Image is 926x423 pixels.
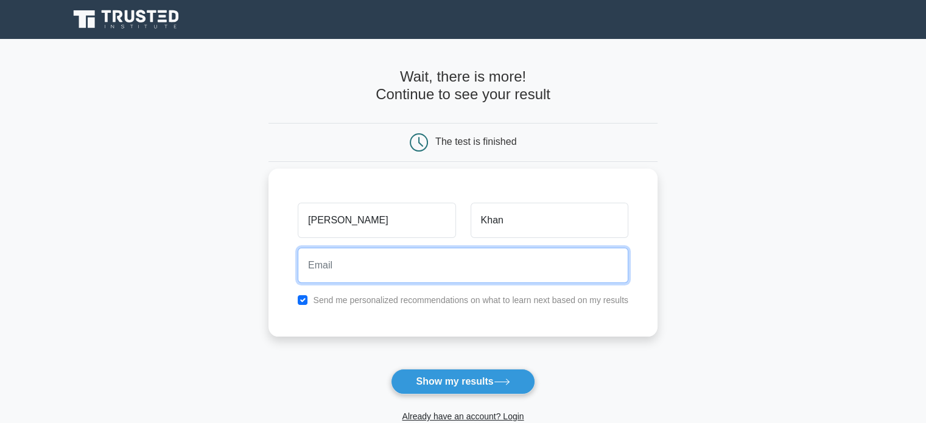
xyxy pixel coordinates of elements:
[391,369,535,394] button: Show my results
[471,203,628,238] input: Last name
[298,203,455,238] input: First name
[298,248,628,283] input: Email
[435,136,516,147] div: The test is finished
[313,295,628,305] label: Send me personalized recommendations on what to learn next based on my results
[402,411,524,421] a: Already have an account? Login
[268,68,658,103] h4: Wait, there is more! Continue to see your result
